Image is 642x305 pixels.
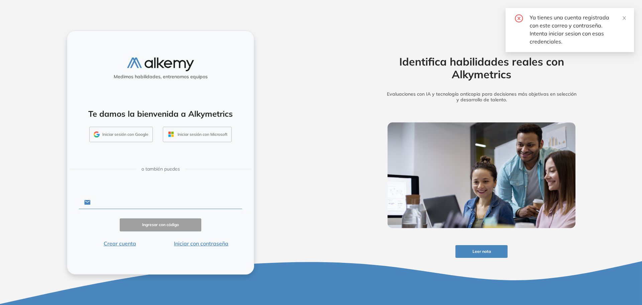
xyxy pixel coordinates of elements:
[94,131,100,137] img: GMAIL_ICON
[120,218,201,231] button: Ingresar con código
[167,130,175,138] img: OUTLOOK_ICON
[515,13,523,22] span: close-circle
[455,245,508,258] button: Leer nota
[127,58,194,71] img: logo-alkemy
[530,13,626,45] div: Ya tienes una cuenta registrada con este correo y contraseña. Intenta iniciar sesion con esas cre...
[622,16,627,20] span: close
[377,55,586,81] h2: Identifica habilidades reales con Alkymetrics
[89,127,153,142] button: Iniciar sesión con Google
[388,122,575,228] img: img-more-info
[377,91,586,103] h5: Evaluaciones con IA y tecnología anticopia para decisiones más objetivas en selección y desarroll...
[160,239,242,247] button: Iniciar con contraseña
[76,109,245,119] h4: Te damos la bienvenida a Alkymetrics
[141,166,180,173] span: o también puedes
[70,74,251,80] h5: Medimos habilidades, entrenamos equipos
[79,239,160,247] button: Crear cuenta
[163,127,232,142] button: Iniciar sesión con Microsoft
